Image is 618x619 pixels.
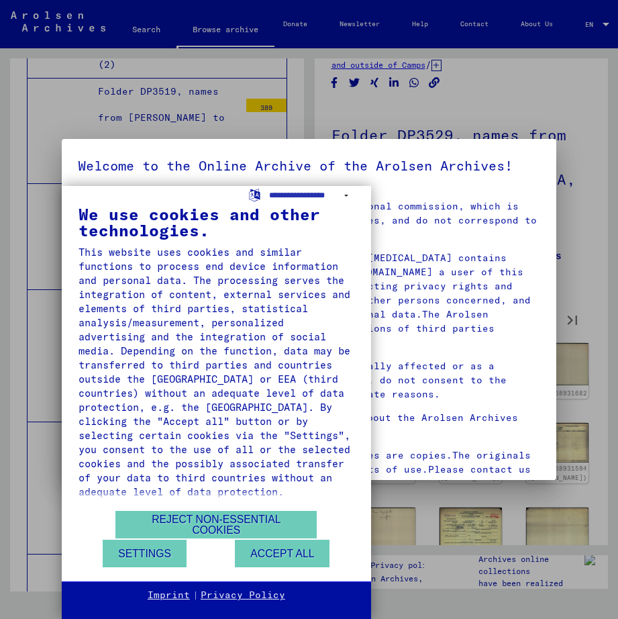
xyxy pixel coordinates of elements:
[148,589,190,602] a: Imprint
[201,589,285,602] a: Privacy Policy
[103,540,187,567] button: Settings
[115,511,317,538] button: Reject non-essential cookies
[235,540,329,567] button: Accept all
[79,245,354,499] div: This website uses cookies and similar functions to process end device information and personal da...
[79,206,354,238] div: We use cookies and other technologies.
